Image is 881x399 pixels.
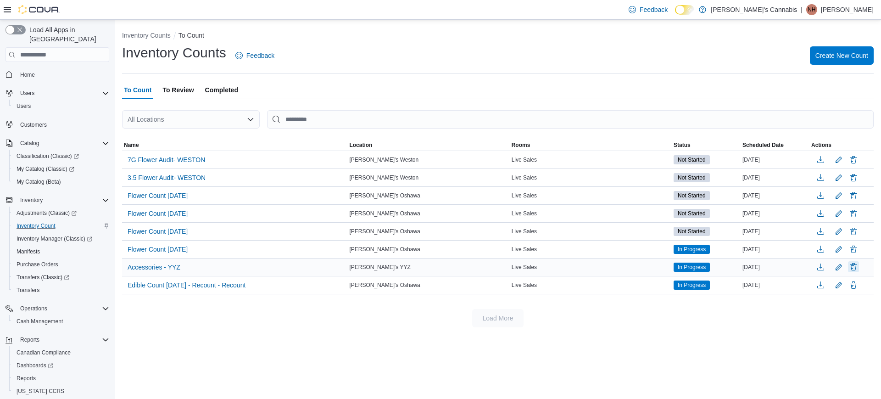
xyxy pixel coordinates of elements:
p: [PERSON_NAME]'s Cannabis [711,4,797,15]
a: Manifests [13,246,44,257]
span: Not Started [678,227,706,236]
button: Delete [848,154,859,165]
span: In Progress [674,263,710,272]
a: [US_STATE] CCRS [13,386,68,397]
span: Transfers (Classic) [17,274,69,281]
h1: Inventory Counts [122,44,226,62]
button: Canadian Compliance [9,346,113,359]
button: Delete [848,208,859,219]
button: Flower Count [DATE] [124,225,191,238]
span: Adjustments (Classic) [13,208,109,219]
span: Dashboards [13,360,109,371]
a: Inventory Count [13,220,59,231]
span: My Catalog (Classic) [17,165,74,173]
span: Flower Count [DATE] [128,191,188,200]
button: To Count [178,32,204,39]
span: In Progress [678,245,706,253]
a: Dashboards [9,359,113,372]
span: In Progress [674,281,710,290]
button: Status [672,140,741,151]
button: Delete [848,244,859,255]
span: Cash Management [17,318,63,325]
a: Classification (Classic) [9,150,113,163]
button: Scheduled Date [741,140,809,151]
span: Actions [811,141,831,149]
span: Dashboards [17,362,53,369]
a: Classification (Classic) [13,151,83,162]
button: Reports [9,372,113,385]
div: Live Sales [510,280,672,291]
a: Feedback [625,0,671,19]
span: [US_STATE] CCRS [17,388,64,395]
button: Catalog [2,137,113,150]
span: Transfers [17,287,39,294]
button: Location [347,140,509,151]
button: Inventory [17,195,46,206]
button: Edit count details [833,260,844,274]
span: Inventory Manager (Classic) [13,233,109,244]
div: Live Sales [510,226,672,237]
span: NH [808,4,815,15]
a: Adjustments (Classic) [9,207,113,219]
span: Flower Count [DATE] [128,209,188,218]
button: Operations [2,302,113,315]
span: Load More [483,314,513,323]
div: Live Sales [510,172,672,183]
span: [PERSON_NAME]'s Oshawa [349,210,420,217]
span: Feedback [246,51,274,60]
span: Catalog [17,138,109,149]
a: Dashboards [13,360,57,371]
button: Delete [848,261,859,272]
span: Not Started [674,155,710,164]
span: Canadian Compliance [17,349,71,356]
span: Purchase Orders [13,259,109,270]
span: Adjustments (Classic) [17,209,77,217]
button: Reports [17,334,43,345]
button: Open list of options [247,116,254,123]
span: Inventory [20,197,43,204]
nav: An example of EuiBreadcrumbs [122,31,874,42]
button: Users [9,100,113,112]
button: Cash Management [9,315,113,328]
span: Customers [17,119,109,130]
button: Operations [17,303,51,314]
button: Edit count details [833,153,844,167]
button: [US_STATE] CCRS [9,385,113,398]
button: Edit count details [833,278,844,292]
button: Inventory [2,194,113,207]
a: Transfers [13,285,43,296]
span: Reports [13,373,109,384]
div: [DATE] [741,154,809,165]
span: Not Started [674,227,710,236]
span: Classification (Classic) [17,152,79,160]
button: Users [17,88,38,99]
div: [DATE] [741,190,809,201]
a: Transfers (Classic) [13,272,73,283]
span: Home [20,71,35,79]
span: Inventory Count [13,220,109,231]
button: Rooms [510,140,672,151]
span: Users [20,90,34,97]
a: Reports [13,373,39,384]
span: Users [13,101,109,112]
a: Cash Management [13,316,67,327]
div: Live Sales [510,154,672,165]
span: Name [124,141,139,149]
span: Manifests [13,246,109,257]
button: 7G Flower Audit- WESTON [124,153,209,167]
div: Live Sales [510,244,672,255]
button: Flower Count [DATE] [124,189,191,202]
span: Edible Count [DATE] - Recount - Recount [128,281,245,290]
button: Flower Count [DATE] [124,207,191,220]
span: Inventory Count [17,222,56,230]
span: Customers [20,121,47,129]
span: Flower Count [DATE] [128,245,188,254]
a: My Catalog (Classic) [13,163,78,174]
button: Delete [848,280,859,291]
a: Purchase Orders [13,259,62,270]
span: Not Started [678,191,706,200]
button: Customers [2,118,113,131]
button: Transfers [9,284,113,297]
span: Washington CCRS [13,386,109,397]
